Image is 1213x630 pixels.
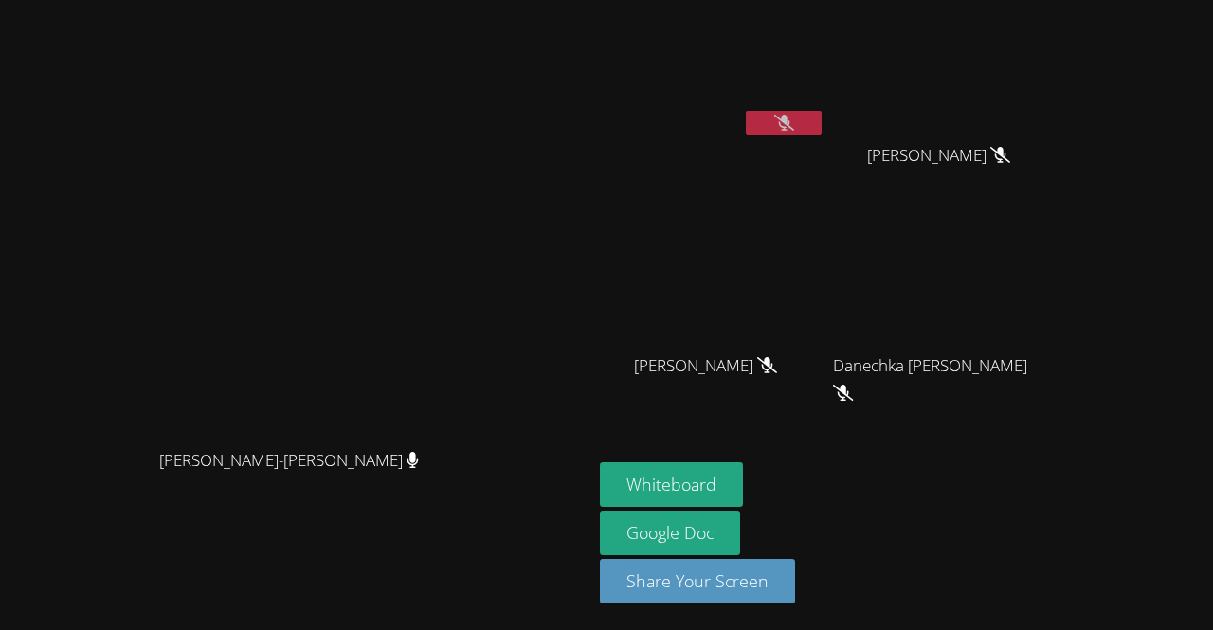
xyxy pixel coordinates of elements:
[833,352,1043,407] span: Danechka [PERSON_NAME]
[867,142,1010,170] span: [PERSON_NAME]
[600,462,743,507] button: Whiteboard
[600,511,740,555] a: Google Doc
[600,559,795,603] button: Share Your Screen
[634,352,777,380] span: [PERSON_NAME]
[159,447,419,475] span: [PERSON_NAME]-[PERSON_NAME]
